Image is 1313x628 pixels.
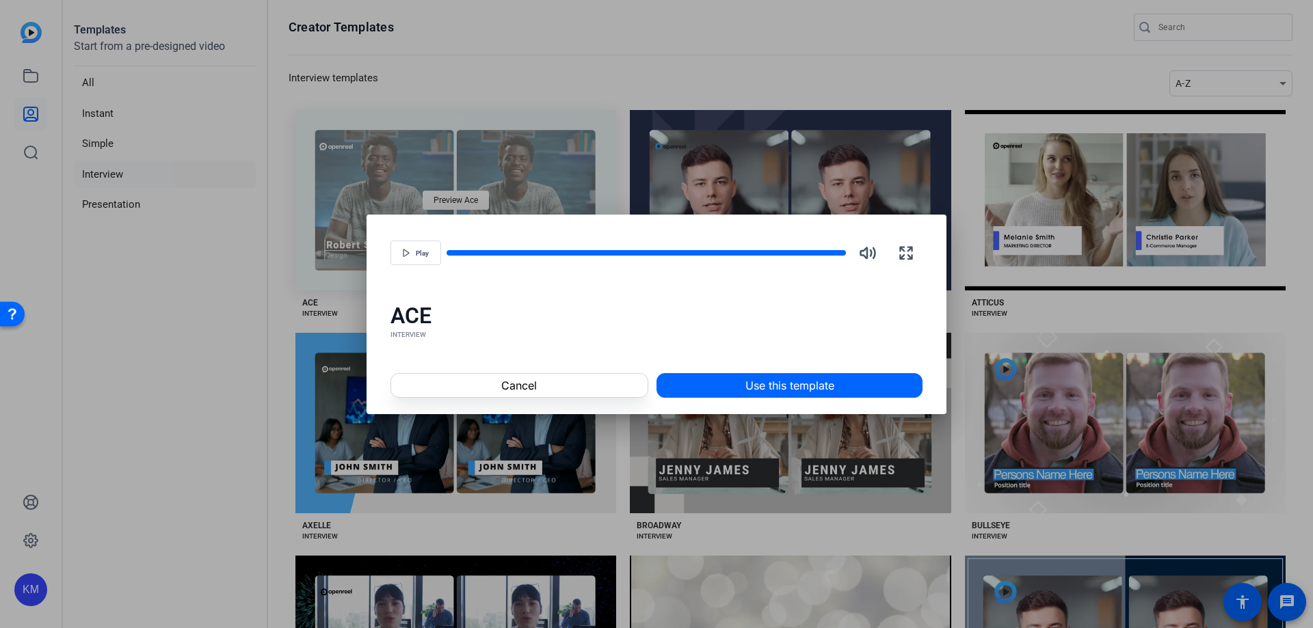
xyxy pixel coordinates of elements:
[390,302,923,329] div: ACE
[851,236,884,269] button: Mute
[390,373,648,398] button: Cancel
[390,241,441,265] button: Play
[501,377,537,394] span: Cancel
[656,373,923,398] button: Use this template
[890,236,923,269] button: Fullscreen
[745,377,834,394] span: Use this template
[390,329,923,340] div: INTERVIEW
[416,249,429,258] span: Play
